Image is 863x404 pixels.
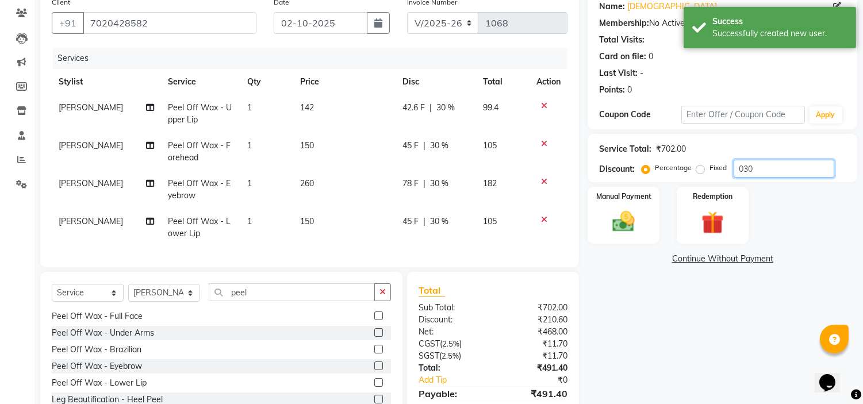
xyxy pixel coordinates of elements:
[410,338,493,350] div: ( )
[599,143,651,155] div: Service Total:
[247,216,252,226] span: 1
[52,310,143,322] div: Peel Off Wax - Full Face
[430,140,448,152] span: 30 %
[410,326,493,338] div: Net:
[293,69,396,95] th: Price
[402,140,419,152] span: 45 F
[247,102,252,113] span: 1
[640,67,643,79] div: -
[649,51,653,63] div: 0
[410,314,493,326] div: Discount:
[442,339,459,348] span: 2.5%
[209,283,375,301] input: Search or Scan
[483,140,497,151] span: 105
[507,374,577,386] div: ₹0
[712,16,847,28] div: Success
[419,338,440,349] span: CGST
[693,191,732,202] label: Redemption
[695,209,731,237] img: _gift.svg
[596,191,651,202] label: Manual Payment
[410,350,493,362] div: ( )
[627,1,717,13] a: [DEMOGRAPHIC_DATA]
[605,209,642,234] img: _cash.svg
[423,216,425,228] span: |
[410,302,493,314] div: Sub Total:
[410,362,493,374] div: Total:
[419,351,439,361] span: SGST
[59,140,123,151] span: [PERSON_NAME]
[476,69,530,95] th: Total
[493,338,577,350] div: ₹11.70
[815,358,852,393] iframe: chat widget
[599,34,645,46] div: Total Visits:
[599,67,638,79] div: Last Visit:
[712,28,847,40] div: Successfully created new user.
[168,216,231,238] span: Peel Off Wax - Lower Lip
[402,216,419,228] span: 45 F
[483,178,497,188] span: 182
[168,140,231,163] span: Peel Off Wax - Forehead
[247,178,252,188] span: 1
[59,178,123,188] span: [PERSON_NAME]
[419,284,445,297] span: Total
[402,102,425,114] span: 42.6 F
[599,17,649,29] div: Membership:
[599,51,646,63] div: Card on file:
[402,178,419,190] span: 78 F
[493,362,577,374] div: ₹491.40
[52,377,147,389] div: Peel Off Wax - Lower Lip
[59,102,123,113] span: [PERSON_NAME]
[300,178,314,188] span: 260
[161,69,240,95] th: Service
[599,109,681,121] div: Coupon Code
[423,140,425,152] span: |
[396,69,476,95] th: Disc
[52,344,141,356] div: Peel Off Wax - Brazilian
[442,351,459,360] span: 2.5%
[599,84,625,96] div: Points:
[300,102,314,113] span: 142
[681,106,804,124] input: Enter Offer / Coupon Code
[709,163,727,173] label: Fixed
[436,102,455,114] span: 30 %
[530,69,567,95] th: Action
[83,12,256,34] input: Search by Name/Mobile/Email/Code
[247,140,252,151] span: 1
[483,102,498,113] span: 99.4
[52,12,84,34] button: +91
[655,163,692,173] label: Percentage
[656,143,686,155] div: ₹702.00
[240,69,293,95] th: Qty
[300,140,314,151] span: 150
[430,178,448,190] span: 30 %
[493,302,577,314] div: ₹702.00
[168,178,231,201] span: Peel Off Wax - Eyebrow
[493,350,577,362] div: ₹11.70
[810,106,842,124] button: Apply
[590,253,855,265] a: Continue Without Payment
[300,216,314,226] span: 150
[483,216,497,226] span: 105
[429,102,432,114] span: |
[430,216,448,228] span: 30 %
[52,69,161,95] th: Stylist
[493,387,577,401] div: ₹491.40
[493,326,577,338] div: ₹468.00
[599,163,635,175] div: Discount:
[52,360,142,372] div: Peel Off Wax - Eyebrow
[168,102,232,125] span: Peel Off Wax - Upper Lip
[627,84,632,96] div: 0
[410,374,507,386] a: Add Tip
[410,387,493,401] div: Payable:
[423,178,425,190] span: |
[493,314,577,326] div: ₹210.60
[59,216,123,226] span: [PERSON_NAME]
[52,327,154,339] div: Peel Off Wax - Under Arms
[599,17,846,29] div: No Active Membership
[599,1,625,13] div: Name:
[53,48,576,69] div: Services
